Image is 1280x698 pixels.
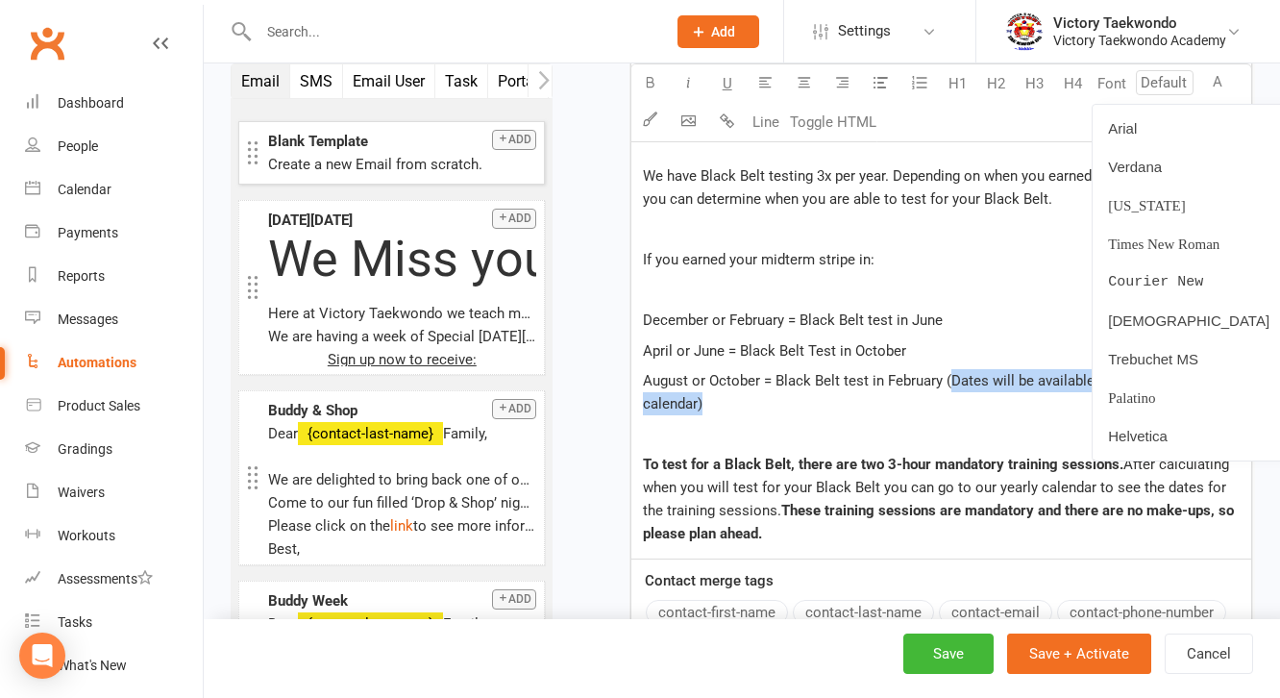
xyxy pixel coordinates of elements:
[25,428,203,471] a: Gradings
[903,634,994,674] button: Save
[1198,64,1237,103] button: A
[939,600,1052,625] button: contact-email
[645,569,774,592] label: Contact merge tags
[646,600,788,625] button: contact-first-name
[1005,12,1044,51] img: thumb_image1542833429.png
[58,528,115,543] div: Workouts
[58,614,92,630] div: Tasks
[488,64,549,98] button: Portal
[643,372,1215,412] span: August or October = Black Belt test in February (Dates will be available on the next yearly calen...
[1093,64,1131,103] button: Font
[492,399,536,419] button: Add
[25,601,203,644] a: Tasks
[58,312,118,327] div: Messages
[643,502,1238,542] span: These training sessions are mandatory and there are no make-ups, so please plan ahead.
[643,312,943,329] span: December or February = Black Belt test in June
[1165,634,1253,674] button: Cancel
[25,168,203,212] a: Calendar
[1007,634,1151,674] button: Save + Activate
[25,212,203,255] a: Payments
[58,138,98,154] div: People
[25,514,203,558] a: Workouts
[25,298,203,341] a: Messages
[268,612,536,636] p: Dear
[1057,600,1226,625] button: contact-phone-number
[25,341,203,385] a: Automations
[643,251,874,268] span: If you earned your midterm stripe in:
[328,351,477,368] u: Sign up now to receive:
[723,75,732,92] span: U
[390,517,413,535] a: link
[268,399,536,422] div: Buddy & Shop
[268,209,536,232] div: [DATE][DATE]
[677,15,759,48] button: Add
[268,153,536,176] div: Create a new Email from scratch.
[290,64,343,98] button: SMS
[1053,32,1226,49] div: Victory Taekwondo Academy
[443,615,487,633] span: Family,
[1053,14,1226,32] div: Victory Taekwondo
[977,64,1016,103] button: H2
[58,225,118,240] div: Payments
[268,514,536,537] p: Please click on the to see more information.
[1136,70,1194,95] input: Default
[58,441,112,457] div: Gradings
[23,19,71,67] a: Clubworx
[747,103,785,141] button: Line
[58,268,105,284] div: Reports
[492,589,536,610] button: Add
[25,471,203,514] a: Waivers
[268,491,536,514] p: Come to our fun filled ‘Drop & Shop’ night! Drop your children off and get your holiday shopping ...
[268,537,536,584] p: Best, Master Anu
[268,422,536,445] p: Dear
[58,95,124,111] div: Dashboard
[785,103,881,141] button: Toggle HTML
[58,398,140,413] div: Product Sales
[939,64,977,103] button: H1
[268,468,536,491] p: We are delighted to bring back one of our most popular school events!
[232,64,290,98] button: Email
[1016,64,1054,103] button: H3
[25,558,203,601] a: Assessments
[25,385,203,428] a: Product Sales
[708,64,747,103] button: U
[343,64,435,98] button: Email User
[268,302,536,325] p: Here at Victory Taekwondo we teach more than just self defense but more importantly Self Control,...
[435,64,488,98] button: Task
[838,10,891,53] span: Settings
[25,644,203,687] a: What's New
[19,633,65,679] div: Open Intercom Messenger
[253,18,652,45] input: Search...
[643,342,906,360] span: April or June = Black Belt Test in October
[643,456,1233,519] span: After calculating when you will test for your Black Belt you can go to our yearly calendar to see...
[25,82,203,125] a: Dashboard
[58,355,136,370] div: Automations
[25,255,203,298] a: Reports
[25,125,203,168] a: People
[268,232,536,287] h1: We Miss you at Victory Taekwondo!!
[58,571,153,586] div: Assessments
[643,456,1123,473] span: To test for a Black Belt, there are two 3-hour mandatory training sessions.
[58,658,127,673] div: What's New
[268,589,536,612] div: Buddy Week
[58,182,111,197] div: Calendar
[643,167,1228,208] span: We have Black Belt testing 3x per year. Depending on when you earned your midterm stripe, you can...
[492,209,536,229] button: Add
[58,485,105,500] div: Waivers
[443,425,487,442] span: Family,
[793,600,934,625] button: contact-last-name
[268,130,536,153] div: Blank Template
[711,24,735,39] span: Add
[492,130,536,150] button: Add
[1054,64,1093,103] button: H4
